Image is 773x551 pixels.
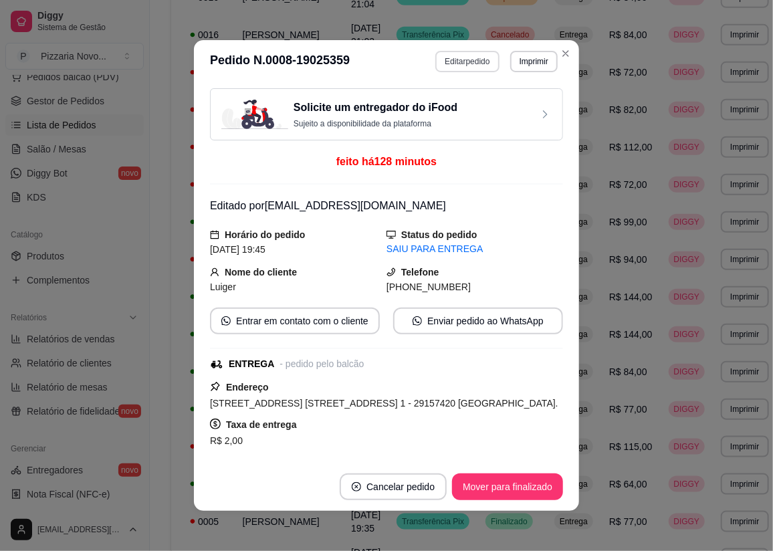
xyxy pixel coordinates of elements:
span: phone [386,267,396,277]
strong: Horário do pedido [225,229,306,240]
strong: Endereço [226,382,269,393]
h3: Solicite um entregador do iFood [294,100,457,116]
img: delivery-image [221,100,288,129]
button: Mover para finalizado [452,473,563,500]
span: [STREET_ADDRESS] [STREET_ADDRESS] 1 - 29157420 [GEOGRAPHIC_DATA]. [210,398,558,409]
button: Close [555,43,576,64]
p: Sujeito a disponibilidade da plataforma [294,118,457,129]
span: desktop [386,230,396,239]
button: whats-appEnviar pedido ao WhatsApp [393,308,563,334]
div: SAIU PARA ENTREGA [386,242,563,256]
span: close-circle [352,482,361,491]
span: user [210,267,219,277]
span: pushpin [210,381,221,392]
strong: Taxa de entrega [226,419,297,430]
span: R$ 2,00 [210,435,243,446]
span: feito há 128 minutos [336,156,437,167]
span: whats-app [413,316,422,326]
button: Editarpedido [435,51,499,72]
span: [PHONE_NUMBER] [386,282,471,292]
button: whats-appEntrar em contato com o cliente [210,308,380,334]
strong: Telefone [401,267,439,278]
div: ENTREGA [229,357,274,371]
span: Luiger [210,282,236,292]
div: - pedido pelo balcão [280,357,364,371]
span: Editado por [EMAIL_ADDRESS][DOMAIN_NAME] [210,200,446,211]
strong: Nome do cliente [225,267,297,278]
span: [DATE] 19:45 [210,244,265,255]
button: Copiar Endereço [340,449,432,475]
button: close-circleCancelar pedido [340,473,447,500]
span: dollar [210,419,221,429]
strong: Status do pedido [401,229,477,240]
button: Imprimir [510,51,558,72]
span: whats-app [221,316,231,326]
span: calendar [210,230,219,239]
h3: Pedido N. 0008-19025359 [210,51,350,72]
